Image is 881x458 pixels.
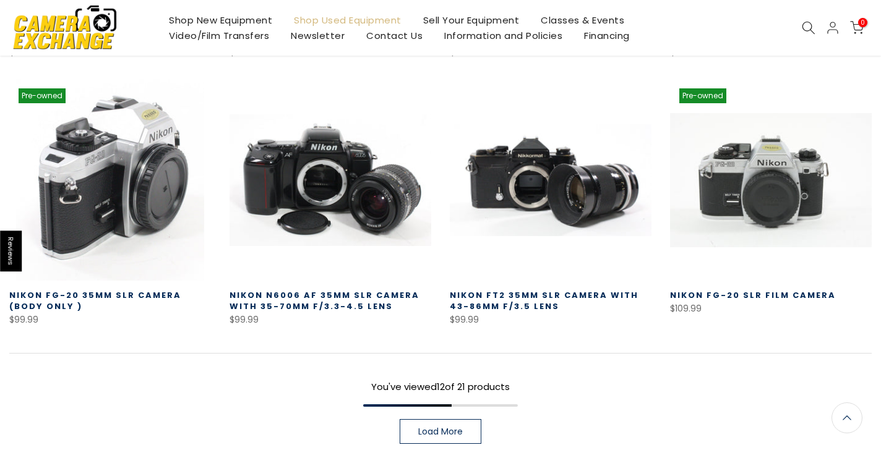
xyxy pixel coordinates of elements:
[230,312,431,328] div: $99.99
[412,12,530,28] a: Sell Your Equipment
[371,380,510,393] span: You've viewed of 21 products
[158,28,280,43] a: Video/Film Transfers
[858,18,867,27] span: 0
[832,402,862,433] a: Back to the top
[850,21,864,35] a: 0
[530,12,635,28] a: Classes & Events
[356,28,434,43] a: Contact Us
[418,427,463,436] span: Load More
[158,12,283,28] a: Shop New Equipment
[574,28,641,43] a: Financing
[434,28,574,43] a: Information and Policies
[230,289,419,312] a: Nikon N6006 AF 35mm SLR Camera with 35-70mm f/3.3-4.5 Lens
[9,289,181,312] a: Nikon FG-20 35mm SLR Camera (Body Only )
[450,312,651,328] div: $99.99
[280,28,356,43] a: Newsletter
[283,12,413,28] a: Shop Used Equipment
[9,312,211,328] div: $99.99
[450,289,638,312] a: Nikon FT2 35mm SLR Camera with 43-86mm f/3.5 Lens
[400,419,481,444] a: Load More
[670,301,872,316] div: $109.99
[670,289,836,301] a: Nikon FG-20 SLR Film Camera
[437,380,445,393] span: 12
